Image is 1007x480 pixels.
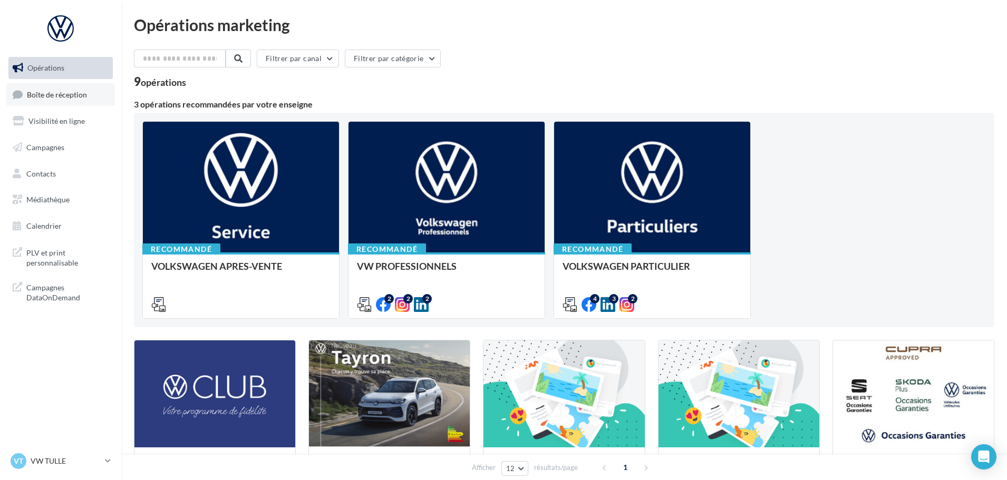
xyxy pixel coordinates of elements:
p: VW TULLE [31,456,101,466]
span: PLV et print personnalisable [26,246,109,268]
a: Calendrier [6,215,115,237]
div: opérations [141,77,186,87]
div: 3 [609,294,618,303]
div: 9 [134,76,186,87]
span: VT [14,456,23,466]
span: Médiathèque [26,195,70,204]
a: Contacts [6,163,115,185]
span: VOLKSWAGEN APRES-VENTE [151,260,282,272]
div: Recommandé [142,243,220,255]
a: Visibilité en ligne [6,110,115,132]
span: Campagnes DataOnDemand [26,280,109,303]
a: VT VW TULLE [8,451,113,471]
span: 12 [506,464,515,473]
div: Opérations marketing [134,17,994,33]
span: Calendrier [26,221,62,230]
div: Recommandé [348,243,426,255]
span: Visibilité en ligne [28,116,85,125]
div: 2 [384,294,394,303]
a: Boîte de réception [6,83,115,106]
a: Médiathèque [6,189,115,211]
span: VW PROFESSIONNELS [357,260,457,272]
a: PLV et print personnalisable [6,241,115,272]
span: Boîte de réception [27,90,87,99]
div: 2 [403,294,413,303]
a: Opérations [6,57,115,79]
a: Campagnes [6,136,115,159]
span: VOLKSWAGEN PARTICULIER [563,260,690,272]
span: Afficher [472,463,496,473]
div: 4 [590,294,599,303]
button: 12 [501,461,528,476]
div: Recommandé [554,243,632,255]
div: 2 [628,294,637,303]
span: résultats/page [534,463,578,473]
span: Opérations [27,63,64,72]
div: Open Intercom Messenger [971,444,996,469]
span: Contacts [26,169,56,178]
div: 3 opérations recommandées par votre enseigne [134,100,994,109]
a: Campagnes DataOnDemand [6,276,115,307]
span: 1 [617,459,634,476]
span: Campagnes [26,143,64,152]
button: Filtrer par canal [257,50,339,67]
div: 2 [422,294,432,303]
button: Filtrer par catégorie [345,50,441,67]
